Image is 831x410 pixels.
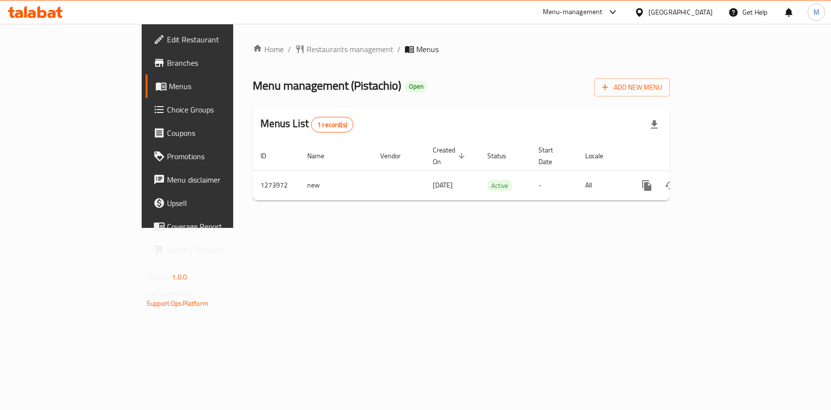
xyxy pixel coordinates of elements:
a: Grocery Checklist [146,238,280,261]
span: Created On [433,144,468,168]
span: 1.0.0 [172,271,187,283]
li: / [397,43,401,55]
span: Menu management ( Pistachio ) [253,75,401,96]
h2: Menus List [260,116,353,132]
span: Active [487,180,512,191]
td: new [299,170,372,200]
a: Branches [146,51,280,75]
a: Coupons [146,121,280,145]
span: [DATE] [433,179,453,191]
a: Choice Groups [146,98,280,121]
span: Name [307,150,337,162]
a: Support.OpsPlatform [147,297,208,310]
li: / [288,43,291,55]
span: Version: [147,271,170,283]
span: Get support on: [147,287,191,300]
a: Upsell [146,191,280,215]
span: Menus [169,80,273,92]
span: Coverage Report [167,221,273,232]
div: Total records count [311,117,353,132]
a: Menu disclaimer [146,168,280,191]
span: Status [487,150,519,162]
td: - [531,170,577,200]
span: M [813,7,819,18]
span: Branches [167,57,273,69]
span: Start Date [538,144,566,168]
span: Open [405,82,427,91]
button: more [635,174,659,197]
td: All [577,170,628,200]
span: Vendor [380,150,413,162]
span: Grocery Checklist [167,244,273,256]
span: Add New Menu [602,81,662,93]
nav: breadcrumb [253,43,670,55]
a: Edit Restaurant [146,28,280,51]
div: [GEOGRAPHIC_DATA] [648,7,713,18]
div: Menu-management [543,6,603,18]
a: Menus [146,75,280,98]
span: Coupons [167,127,273,139]
div: Export file [643,113,666,136]
a: Restaurants management [295,43,393,55]
span: Menus [416,43,439,55]
button: Add New Menu [594,78,670,96]
th: Actions [628,141,737,171]
a: Coverage Report [146,215,280,238]
span: ID [260,150,279,162]
table: enhanced table [253,141,737,201]
span: Locale [585,150,616,162]
span: Upsell [167,197,273,209]
button: Change Status [659,174,682,197]
span: Edit Restaurant [167,34,273,45]
span: Promotions [167,150,273,162]
a: Promotions [146,145,280,168]
span: 1 record(s) [312,120,353,130]
span: Menu disclaimer [167,174,273,186]
span: Choice Groups [167,104,273,115]
span: Restaurants management [307,43,393,55]
div: Open [405,81,427,93]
